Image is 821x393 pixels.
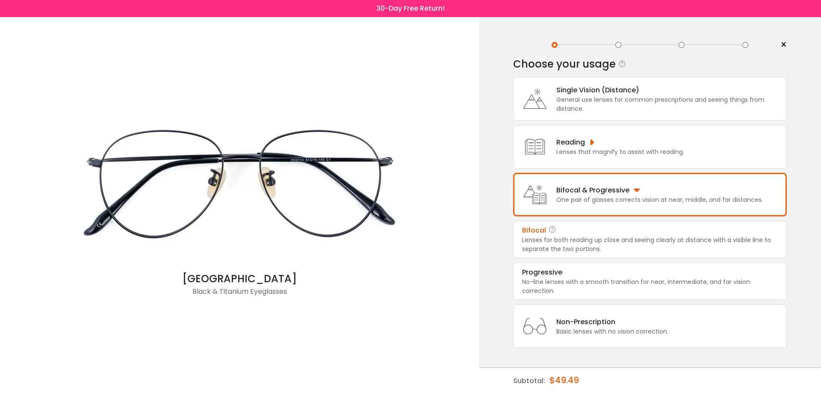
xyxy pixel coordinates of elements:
[556,137,684,148] div: Reading
[68,287,410,304] div: Black & Titanium Eyeglasses
[522,267,562,278] div: Progressive
[780,38,787,51] span: ×
[68,271,410,287] div: [GEOGRAPHIC_DATA]
[556,185,763,195] div: Bifocal & Progressive
[513,56,616,73] div: Choose your usage
[522,225,546,236] div: Bifocal
[548,225,557,236] i: Bifocal
[549,368,579,393] div: $49.49
[522,278,778,295] div: No-line lenses with a smooth transition for near, intermediate, and far vision correction.
[556,195,763,204] div: One pair of glasses corrects vision at near, middle, and far distances.
[556,327,668,336] div: Basic lenses with no vision correction.
[556,85,782,95] div: Single Vision (Distance)
[774,38,787,51] a: ×
[556,316,668,327] div: Non-Prescription
[68,100,410,271] img: Black Nepal - Titanium Eyeglasses
[556,148,684,157] div: Lenses that magnify to assist with reading.
[522,236,778,254] div: Lenses for both reading up close and seeing clearly at distance with a visible line to separate t...
[556,95,782,113] div: General use lenses for common prescriptions and seeing things from distance.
